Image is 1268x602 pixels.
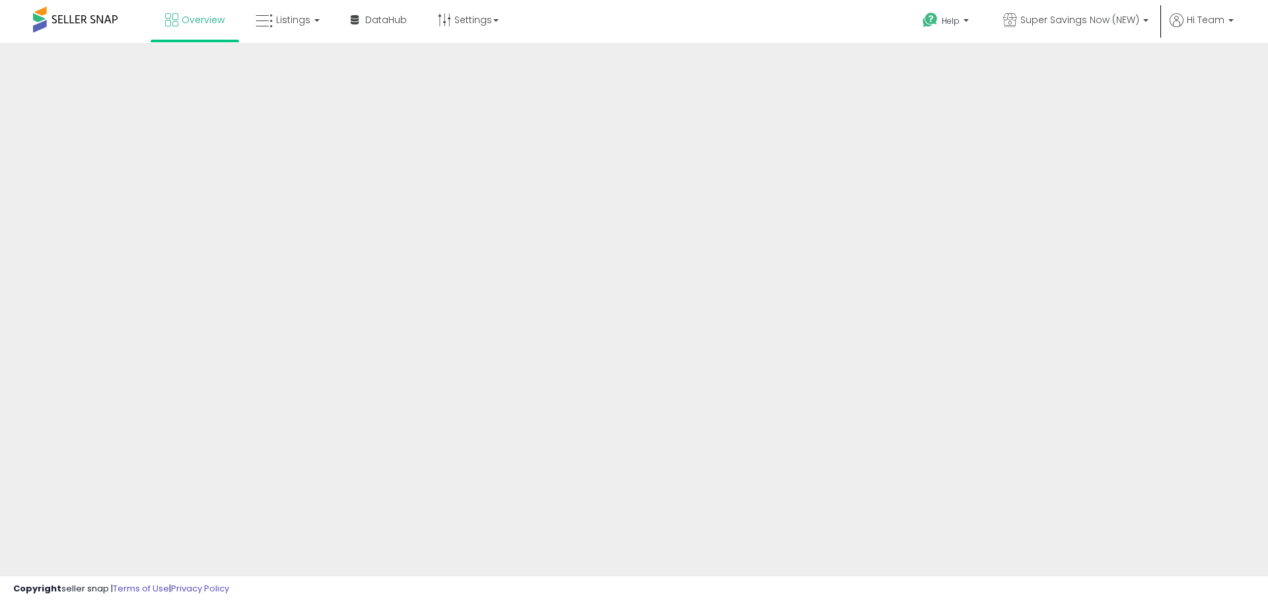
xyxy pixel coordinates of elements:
[13,582,61,595] strong: Copyright
[1020,13,1139,26] span: Super Savings Now (NEW)
[1187,13,1224,26] span: Hi Team
[922,12,938,28] i: Get Help
[942,15,960,26] span: Help
[912,2,982,43] a: Help
[171,582,229,595] a: Privacy Policy
[182,13,225,26] span: Overview
[113,582,169,595] a: Terms of Use
[365,13,407,26] span: DataHub
[13,583,229,595] div: seller snap | |
[276,13,310,26] span: Listings
[1170,13,1234,43] a: Hi Team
